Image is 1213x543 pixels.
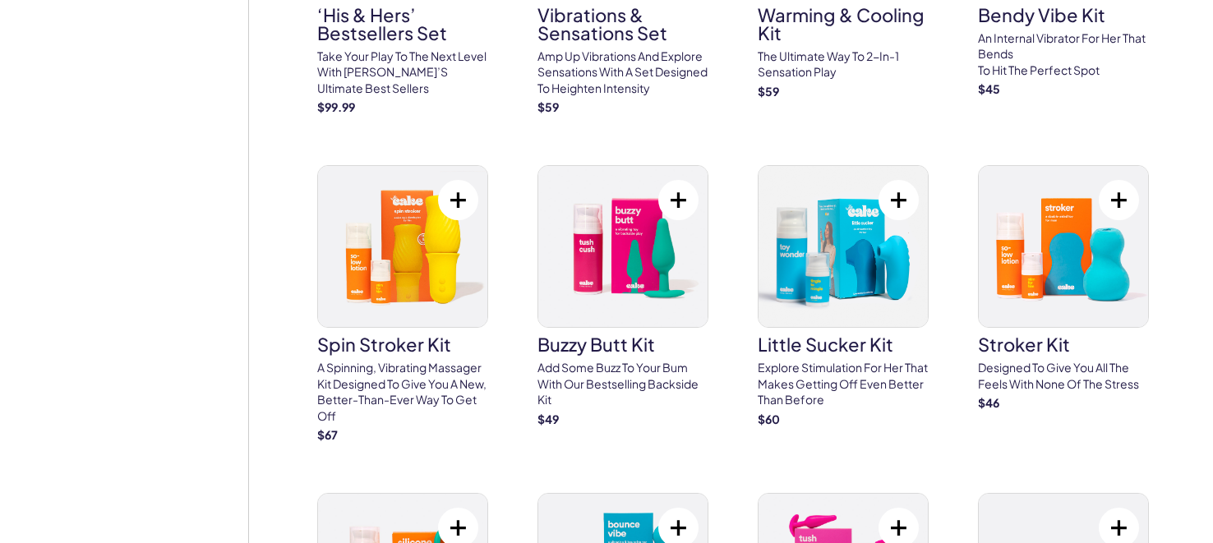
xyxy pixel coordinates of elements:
strong: $ 59 [758,84,779,99]
p: Take your play to the next level with [PERSON_NAME]’s ultimate best sellers [317,48,488,97]
strong: $ 99.99 [317,99,355,114]
img: spin stroker kit [318,166,487,327]
h3: buzzy butt kit [537,335,708,353]
p: Add some buzz to your bum with our bestselling backside kit [537,360,708,408]
h3: Warming & Cooling Kit [758,6,929,42]
h3: Vibrations & Sensations Set [537,6,708,42]
img: little sucker kit [759,166,928,327]
a: little sucker kitlittle sucker kitExplore Stimulation for Her that makes getting off even better ... [758,165,929,427]
strong: $ 59 [537,99,559,114]
p: An internal vibrator for her that bends to hit the perfect spot [978,30,1149,79]
strong: $ 46 [978,395,999,410]
a: stroker kitstroker kitDesigned to give you all the feels with none of the stress$46 [978,165,1149,412]
a: spin stroker kitspin stroker kitA spinning, vibrating massager kit designed to give you a new, be... [317,165,488,444]
p: Explore Stimulation for Her that makes getting off even better than Before [758,360,929,408]
img: stroker kit [979,166,1148,327]
img: buzzy butt kit [538,166,708,327]
a: buzzy butt kitbuzzy butt kitAdd some buzz to your bum with our bestselling backside kit$49 [537,165,708,427]
strong: $ 67 [317,427,338,442]
strong: $ 49 [537,412,559,426]
h3: stroker kit [978,335,1149,353]
h3: Bendy Vibe Kit [978,6,1149,24]
p: The ultimate way to 2-in-1 sensation play [758,48,929,81]
h3: little sucker kit [758,335,929,353]
p: Amp up vibrations and explore sensations with a set designed to heighten intensity [537,48,708,97]
h3: spin stroker kit [317,335,488,353]
p: A spinning, vibrating massager kit designed to give you a new, better-than-ever way to get off [317,360,488,424]
strong: $ 60 [758,412,780,426]
h3: ‘His & Hers’ Bestsellers Set [317,6,488,42]
p: Designed to give you all the feels with none of the stress [978,360,1149,392]
strong: $ 45 [978,81,1000,96]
